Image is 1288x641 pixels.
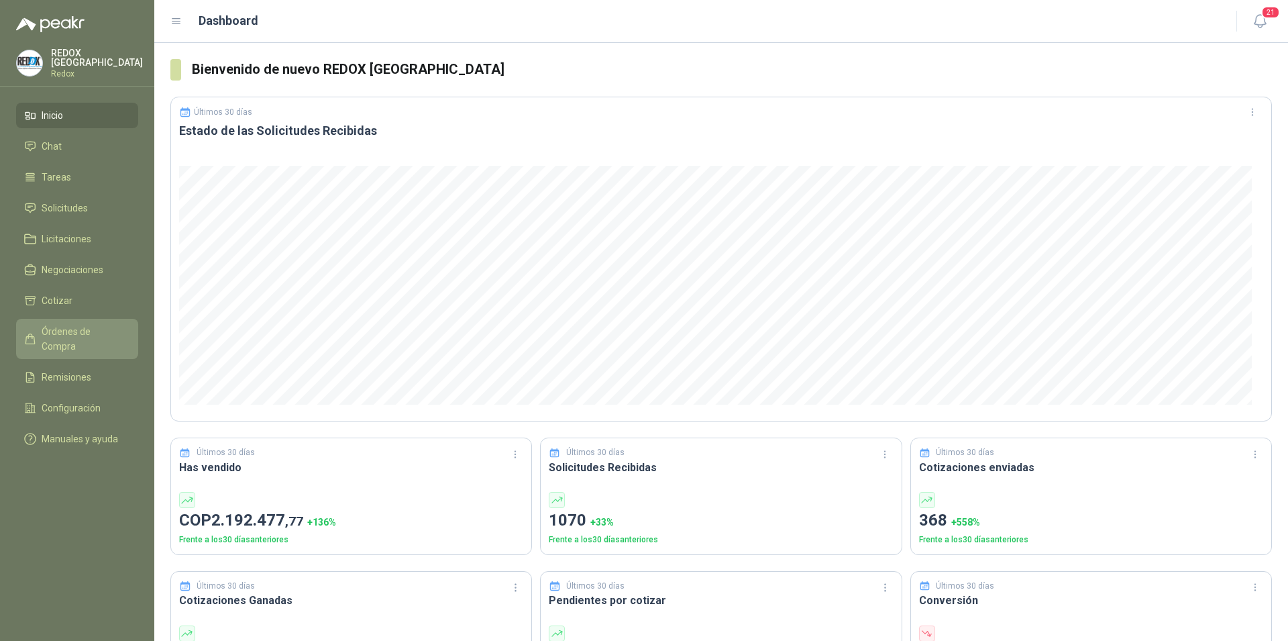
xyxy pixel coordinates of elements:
[197,580,255,593] p: Últimos 30 días
[919,459,1263,476] h3: Cotizaciones enviadas
[179,459,523,476] h3: Has vendido
[16,195,138,221] a: Solicitudes
[16,426,138,452] a: Manuales y ayuda
[1248,9,1272,34] button: 21
[192,59,1272,80] h3: Bienvenido de nuevo REDOX [GEOGRAPHIC_DATA]
[16,319,138,359] a: Órdenes de Compra
[42,401,101,415] span: Configuración
[17,50,42,76] img: Company Logo
[197,446,255,459] p: Últimos 30 días
[307,517,336,528] span: + 136 %
[951,517,980,528] span: + 558 %
[549,534,893,546] p: Frente a los 30 días anteriores
[42,370,91,385] span: Remisiones
[42,108,63,123] span: Inicio
[42,139,62,154] span: Chat
[194,107,252,117] p: Últimos 30 días
[179,592,523,609] h3: Cotizaciones Ganadas
[16,257,138,283] a: Negociaciones
[179,508,523,534] p: COP
[42,262,103,277] span: Negociaciones
[936,446,994,459] p: Últimos 30 días
[566,446,625,459] p: Últimos 30 días
[1261,6,1280,19] span: 21
[16,134,138,159] a: Chat
[42,432,118,446] span: Manuales y ayuda
[16,288,138,313] a: Cotizar
[566,580,625,593] p: Últimos 30 días
[919,508,1263,534] p: 368
[211,511,303,530] span: 2.192.477
[590,517,614,528] span: + 33 %
[51,48,143,67] p: REDOX [GEOGRAPHIC_DATA]
[42,293,72,308] span: Cotizar
[16,364,138,390] a: Remisiones
[179,534,523,546] p: Frente a los 30 días anteriores
[549,508,893,534] p: 1070
[42,170,71,185] span: Tareas
[51,70,143,78] p: Redox
[919,534,1263,546] p: Frente a los 30 días anteriores
[179,123,1263,139] h3: Estado de las Solicitudes Recibidas
[16,164,138,190] a: Tareas
[285,513,303,529] span: ,77
[42,201,88,215] span: Solicitudes
[16,103,138,128] a: Inicio
[16,395,138,421] a: Configuración
[549,592,893,609] h3: Pendientes por cotizar
[919,592,1263,609] h3: Conversión
[42,232,91,246] span: Licitaciones
[16,16,85,32] img: Logo peakr
[549,459,893,476] h3: Solicitudes Recibidas
[199,11,258,30] h1: Dashboard
[16,226,138,252] a: Licitaciones
[42,324,125,354] span: Órdenes de Compra
[936,580,994,593] p: Últimos 30 días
